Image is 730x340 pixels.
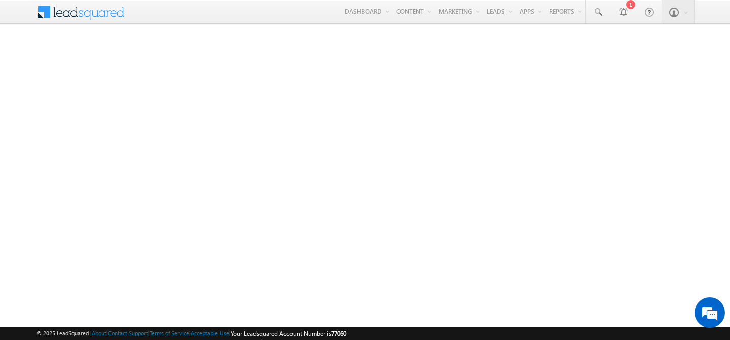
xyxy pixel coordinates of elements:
[92,330,106,336] a: About
[231,330,346,337] span: Your Leadsquared Account Number is
[331,330,346,337] span: 77060
[150,330,189,336] a: Terms of Service
[36,329,346,338] span: © 2025 LeadSquared | | | | |
[108,330,148,336] a: Contact Support
[191,330,229,336] a: Acceptable Use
